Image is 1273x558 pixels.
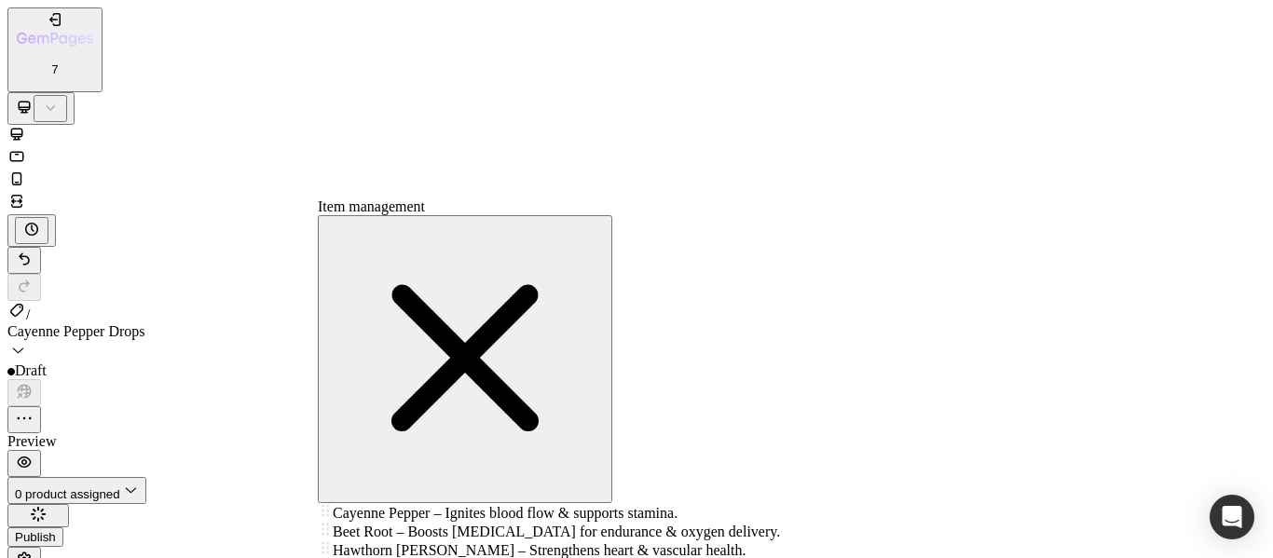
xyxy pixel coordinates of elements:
span: Cayenne Pepper Drops [7,323,145,339]
span: Draft [15,362,47,378]
button: Publish [7,527,63,547]
span: Beet Root – Boosts [MEDICAL_DATA] for endurance & oxygen delivery. [333,524,780,539]
span: Hawthorn [PERSON_NAME] – Strengthens heart & vascular health. [333,542,746,558]
button: 0 product assigned [7,477,146,504]
span: / [26,306,30,322]
div: Publish [15,530,56,544]
div: Open Intercom Messenger [1210,495,1254,539]
p: 7 [17,62,93,76]
div: Item management [318,198,833,215]
span: 0 product assigned [15,487,120,501]
button: 7 [7,7,103,92]
div: Preview [7,433,1266,450]
span: Cayenne Pepper – Ignites blood flow & supports stamina. [333,505,678,521]
div: Undo/Redo [7,247,1266,301]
